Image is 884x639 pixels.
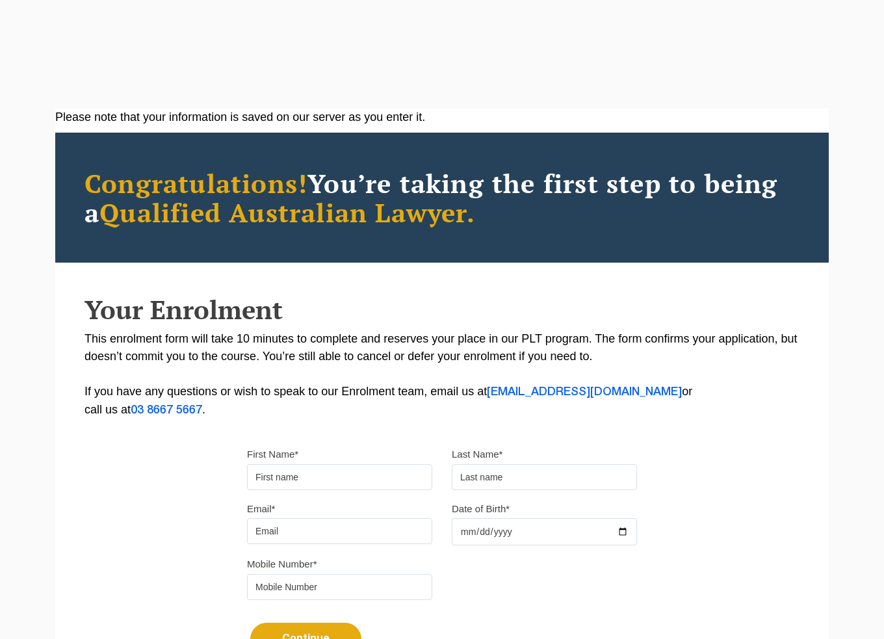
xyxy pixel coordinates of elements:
[247,448,298,461] label: First Name*
[99,195,475,229] span: Qualified Australian Lawyer.
[247,518,432,544] input: Email
[55,109,829,126] div: Please note that your information is saved on our server as you enter it.
[84,330,799,419] p: This enrolment form will take 10 minutes to complete and reserves your place in our PLT program. ...
[84,166,307,200] span: Congratulations!
[84,295,799,324] h2: Your Enrolment
[247,558,317,571] label: Mobile Number*
[452,448,502,461] label: Last Name*
[247,574,432,600] input: Mobile Number
[487,387,682,397] a: [EMAIL_ADDRESS][DOMAIN_NAME]
[452,502,510,515] label: Date of Birth*
[247,464,432,490] input: First name
[452,464,637,490] input: Last name
[247,502,275,515] label: Email*
[131,405,202,415] a: 03 8667 5667
[84,168,799,227] h2: You’re taking the first step to being a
